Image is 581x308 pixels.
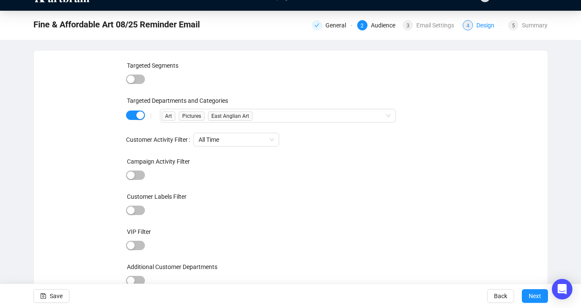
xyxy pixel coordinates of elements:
[529,284,541,308] span: Next
[126,133,193,147] label: Customer Activity Filter
[33,289,69,303] button: Save
[314,23,319,28] span: check
[403,20,458,30] div: 3Email Settings
[127,62,178,69] label: Targeted Segments
[150,112,151,119] div: |
[416,20,459,30] div: Email Settings
[199,133,274,146] span: All Time
[508,20,548,30] div: 5Summary
[312,20,352,30] div: General
[162,111,175,121] span: Art
[467,23,470,29] span: 4
[522,289,548,303] button: Next
[371,20,400,30] div: Audience
[487,289,514,303] button: Back
[512,23,515,29] span: 5
[357,20,397,30] div: 2Audience
[552,279,572,299] div: Open Intercom Messenger
[127,228,151,235] label: VIP Filter
[208,111,253,121] span: East Anglian Art
[325,20,351,30] div: General
[127,97,228,104] label: Targeted Departments and Categories
[179,111,205,121] span: Pictures
[127,263,217,270] label: Additional Customer Departments
[522,20,548,30] div: Summary
[127,158,190,165] label: Campaign Activity Filter
[127,193,187,200] label: Customer Labels Filter
[50,284,63,308] span: Save
[361,23,364,29] span: 2
[40,293,46,299] span: save
[33,18,200,31] span: Fine & Affordable Art 08/25 Reminder Email
[494,284,507,308] span: Back
[476,20,500,30] div: Design
[406,23,409,29] span: 3
[463,20,503,30] div: 4Design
